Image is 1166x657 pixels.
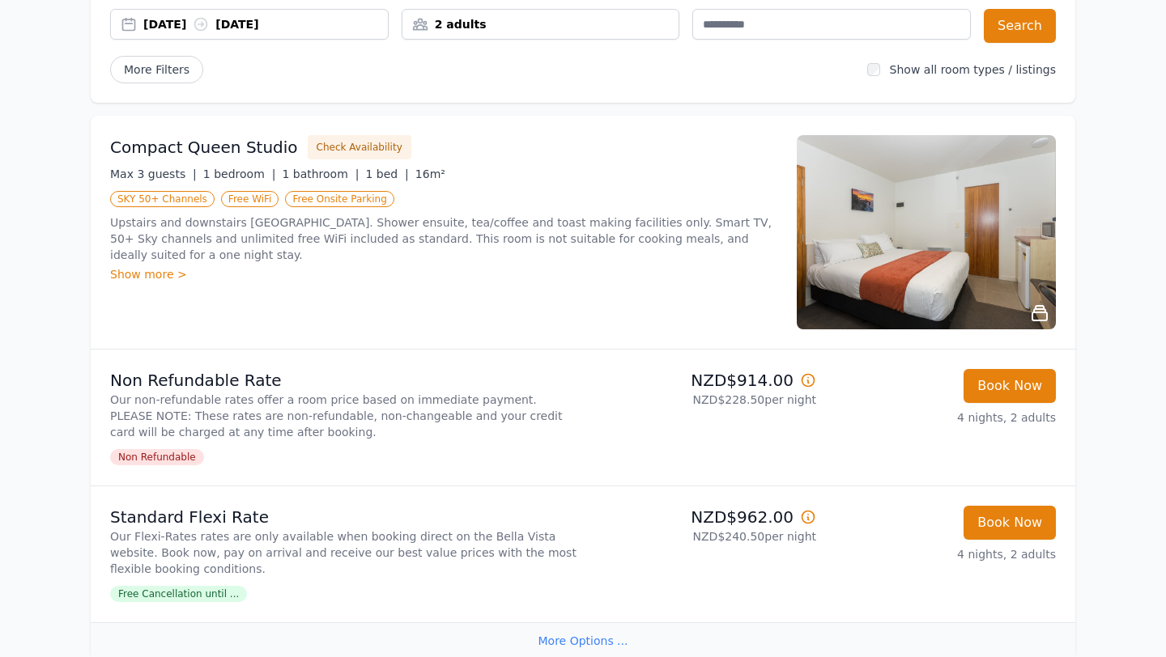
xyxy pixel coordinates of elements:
[285,191,394,207] span: Free Onsite Parking
[365,167,408,180] span: 1 bed |
[110,56,203,83] span: More Filters
[589,528,816,545] p: NZD$240.50 per night
[110,136,298,159] h3: Compact Queen Studio
[402,16,679,32] div: 2 adults
[589,392,816,408] p: NZD$228.50 per night
[110,266,777,282] div: Show more >
[110,369,577,392] p: Non Refundable Rate
[110,586,247,602] span: Free Cancellation until ...
[415,167,445,180] span: 16m²
[984,9,1056,43] button: Search
[110,528,577,577] p: Our Flexi-Rates rates are only available when booking direct on the Bella Vista website. Book now...
[589,506,816,528] p: NZD$962.00
[964,506,1056,540] button: Book Now
[110,506,577,528] p: Standard Flexi Rate
[221,191,279,207] span: Free WiFi
[110,449,204,465] span: Non Refundable
[308,135,411,159] button: Check Availability
[964,369,1056,403] button: Book Now
[110,167,197,180] span: Max 3 guests |
[282,167,359,180] span: 1 bathroom |
[829,409,1056,426] p: 4 nights, 2 adults
[890,63,1056,76] label: Show all room types / listings
[143,16,388,32] div: [DATE] [DATE]
[203,167,276,180] span: 1 bedroom |
[110,214,777,263] p: Upstairs and downstairs [GEOGRAPHIC_DATA]. Shower ensuite, tea/coffee and toast making facilities...
[829,546,1056,562] p: 4 nights, 2 adults
[110,392,577,440] p: Our non-refundable rates offer a room price based on immediate payment. PLEASE NOTE: These rates ...
[589,369,816,392] p: NZD$914.00
[110,191,215,207] span: SKY 50+ Channels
